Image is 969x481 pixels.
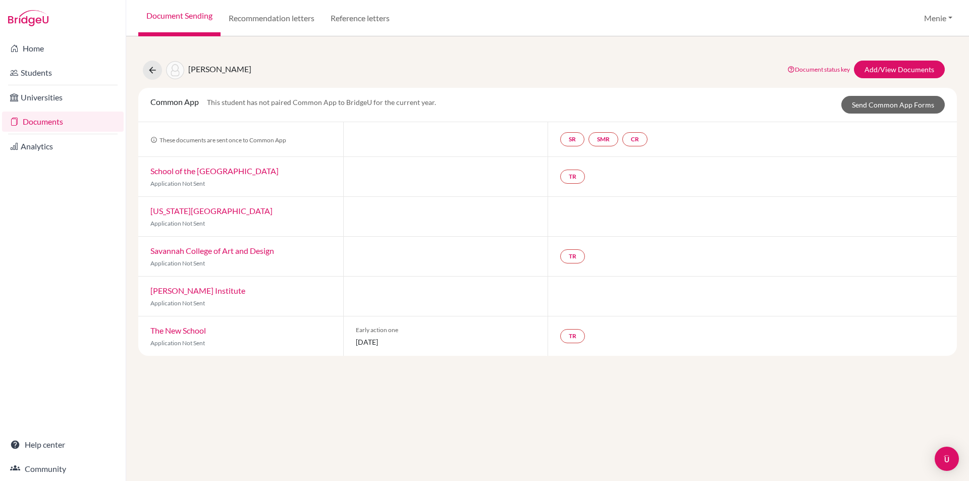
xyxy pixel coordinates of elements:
[588,132,618,146] a: SMR
[150,326,206,335] a: The New School
[560,132,584,146] a: SR
[150,339,205,347] span: Application Not Sent
[207,98,436,106] span: This student has not paired Common App to BridgeU for the current year.
[560,249,585,263] a: TR
[2,38,124,59] a: Home
[935,447,959,471] div: Open Intercom Messenger
[854,61,945,78] a: Add/View Documents
[356,337,536,347] span: [DATE]
[150,136,286,144] span: These documents are sent once to Common App
[150,286,245,295] a: [PERSON_NAME] Institute
[150,180,205,187] span: Application Not Sent
[8,10,48,26] img: Bridge-U
[560,170,585,184] a: TR
[2,136,124,156] a: Analytics
[150,246,274,255] a: Savannah College of Art and Design
[2,63,124,83] a: Students
[787,66,850,73] a: Document status key
[2,87,124,108] a: Universities
[150,299,205,307] span: Application Not Sent
[920,9,957,28] button: Menie
[150,259,205,267] span: Application Not Sent
[150,206,273,216] a: [US_STATE][GEOGRAPHIC_DATA]
[150,97,199,106] span: Common App
[2,459,124,479] a: Community
[150,166,279,176] a: School of the [GEOGRAPHIC_DATA]
[841,96,945,114] a: Send Common App Forms
[2,112,124,132] a: Documents
[188,64,251,74] span: [PERSON_NAME]
[622,132,648,146] a: CR
[2,435,124,455] a: Help center
[150,220,205,227] span: Application Not Sent
[356,326,536,335] span: Early action one
[560,329,585,343] a: TR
